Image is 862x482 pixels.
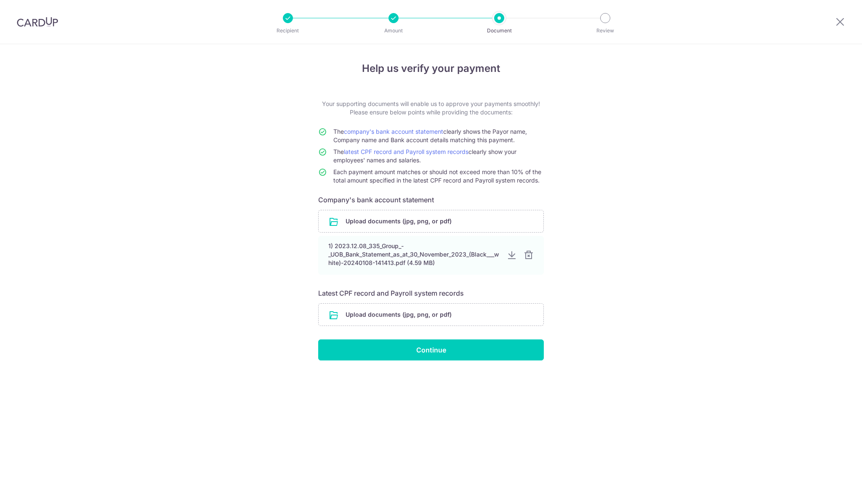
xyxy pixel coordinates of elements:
[318,195,544,205] h6: Company's bank account statement
[328,242,500,267] div: 1) 2023.12.08_335_Group_-_UOB_Bank_Statement_as_at_30_November_2023_(Black___white)-20240108-1414...
[318,339,544,360] input: Continue
[257,26,319,35] p: Recipient
[574,26,636,35] p: Review
[344,128,443,135] a: company's bank account statement
[17,17,58,27] img: CardUp
[333,128,527,143] span: The clearly shows the Payor name, Company name and Bank account details matching this payment.
[362,26,425,35] p: Amount
[333,168,541,184] span: Each payment amount matches or should not exceed more than 10% of the total amount specified in t...
[318,303,544,326] div: Upload documents (jpg, png, or pdf)
[468,26,530,35] p: Document
[318,288,544,298] h6: Latest CPF record and Payroll system records
[318,61,544,76] h4: Help us verify your payment
[344,148,468,155] a: latest CPF record and Payroll system records
[318,210,544,233] div: Upload documents (jpg, png, or pdf)
[333,148,516,164] span: The clearly show your employees' names and salaries.
[318,100,544,117] p: Your supporting documents will enable us to approve your payments smoothly! Please ensure below p...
